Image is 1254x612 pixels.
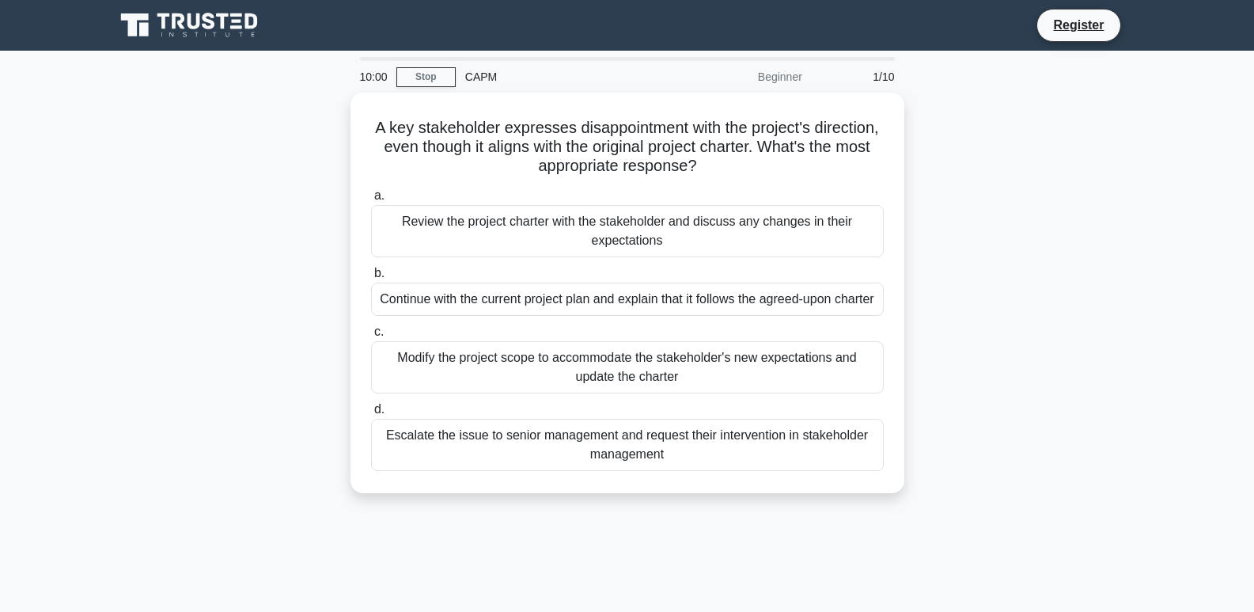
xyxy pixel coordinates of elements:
span: c. [374,325,384,338]
div: Continue with the current project plan and explain that it follows the agreed-upon charter [371,283,884,316]
div: Modify the project scope to accommodate the stakeholder's new expectations and update the charter [371,341,884,393]
div: Review the project charter with the stakeholder and discuss any changes in their expectations [371,205,884,257]
span: a. [374,188,385,202]
div: CAPM [456,61,673,93]
div: Beginner [673,61,812,93]
span: b. [374,266,385,279]
div: 1/10 [812,61,904,93]
div: 10:00 [350,61,396,93]
h5: A key stakeholder expresses disappointment with the project's direction, even though it aligns wi... [369,118,885,177]
div: Escalate the issue to senior management and request their intervention in stakeholder management [371,419,884,471]
a: Register [1044,15,1113,35]
a: Stop [396,67,456,87]
span: d. [374,402,385,416]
